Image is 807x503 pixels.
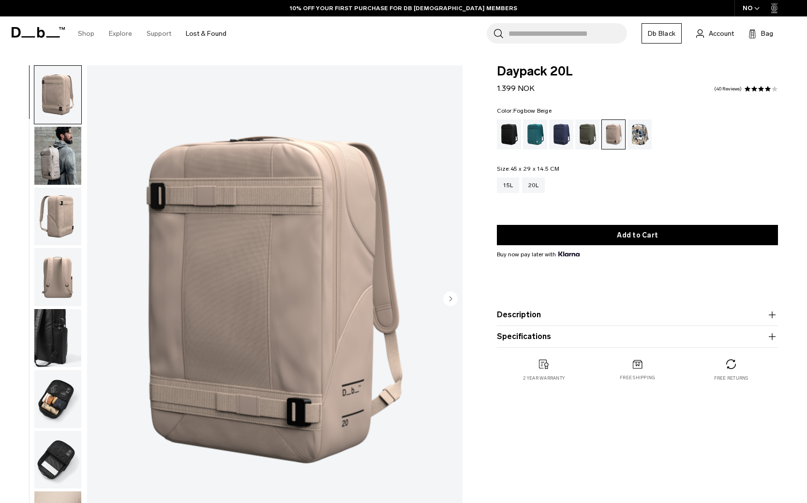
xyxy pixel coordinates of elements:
button: Daypack 20L Fogbow Beige [34,65,82,124]
a: Shop [78,16,94,51]
button: Add to Cart [497,225,778,245]
legend: Color: [497,108,552,114]
img: Daypack 20L Fogbow Beige [34,370,81,428]
span: Bag [761,29,773,39]
a: Support [147,16,171,51]
a: 10% OFF YOUR FIRST PURCHASE FOR DB [DEMOGRAPHIC_DATA] MEMBERS [290,4,517,13]
button: Daypack 20L Fogbow Beige [34,126,82,185]
button: Specifications [497,331,778,342]
img: Daypack 20L Fogbow Beige [34,431,81,489]
button: Daypack 20L Fogbow Beige [34,309,82,368]
a: Black Out [497,119,521,149]
nav: Main Navigation [71,16,234,51]
span: Account [709,29,734,39]
a: Fogbow Beige [601,119,626,149]
span: Fogbow Beige [513,107,552,114]
span: Buy now pay later with [497,250,579,259]
img: Daypack 20L Fogbow Beige [34,127,81,185]
button: Daypack 20L Fogbow Beige [34,430,82,489]
button: Next slide [443,291,458,308]
img: {"height" => 20, "alt" => "Klarna"} [558,251,579,256]
a: Explore [109,16,132,51]
a: Moss Green [575,119,599,149]
button: Bag [748,28,773,39]
img: Daypack 20L Fogbow Beige [34,248,81,306]
a: Db Black [642,23,682,44]
img: Daypack 20L Fogbow Beige [34,309,81,367]
span: 45 x 29 x 14.5 CM [510,165,559,172]
a: 15L [497,178,519,193]
a: Line Cluster [628,119,652,149]
a: Blue Hour [549,119,573,149]
p: Free shipping [620,374,655,381]
legend: Size: [497,166,559,172]
span: Daypack 20L [497,65,778,78]
button: Daypack 20L Fogbow Beige [34,248,82,307]
img: Daypack 20L Fogbow Beige [34,188,81,246]
button: Daypack 20L Fogbow Beige [34,370,82,429]
button: Daypack 20L Fogbow Beige [34,187,82,246]
button: Description [497,309,778,321]
p: 2 year warranty [523,375,565,382]
a: 20L [522,178,545,193]
p: Free returns [714,375,748,382]
a: Midnight Teal [523,119,547,149]
a: Account [696,28,734,39]
img: Daypack 20L Fogbow Beige [34,66,81,124]
a: Lost & Found [186,16,226,51]
span: 1.399 NOK [497,84,535,93]
a: 40 reviews [714,87,742,91]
